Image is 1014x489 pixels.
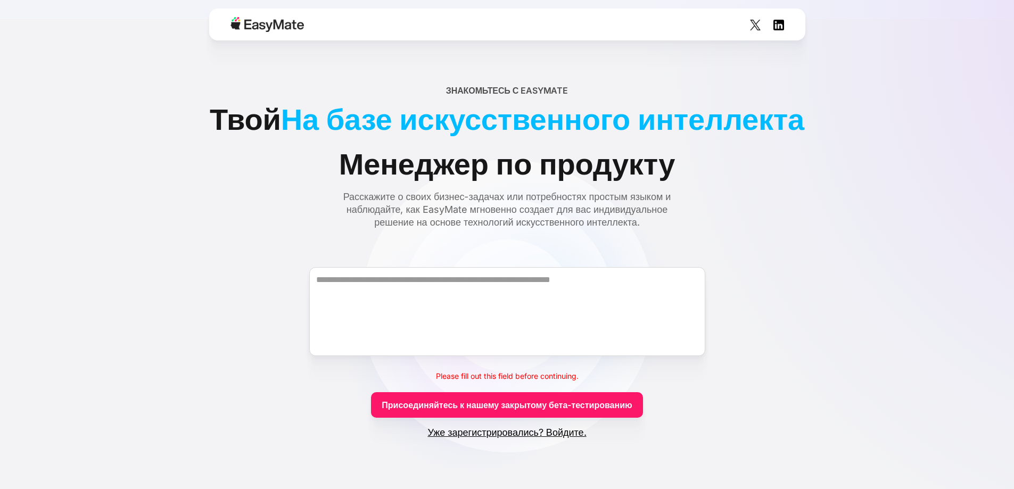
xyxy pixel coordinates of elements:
font: Твой [210,101,281,137]
form: Форма [124,248,891,439]
font: На базе искусственного интеллекта [281,101,804,137]
img: Социальная иконка [750,20,761,30]
img: Социальная иконка [773,20,784,30]
a: Уже зарегистрировались? Войдите. [427,426,586,439]
font: Расскажите о своих бизнес-задачах или потребностях простым языком и наблюдайте, как EasyMate мгно... [343,191,671,228]
font: Уже зарегистрировались? Войдите. [427,427,586,438]
font: Присоединяйтесь к нашему закрытому бета-тестированию [382,400,632,410]
font: Менеджер по продукту [339,146,675,182]
a: Присоединяйтесь к нашему закрытому бета-тестированию [371,392,642,418]
div: Please fill out this field before continuing. [436,370,579,383]
img: Логотип Easymate [230,17,304,32]
font: Знакомьтесь с EasyMate [446,85,568,96]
